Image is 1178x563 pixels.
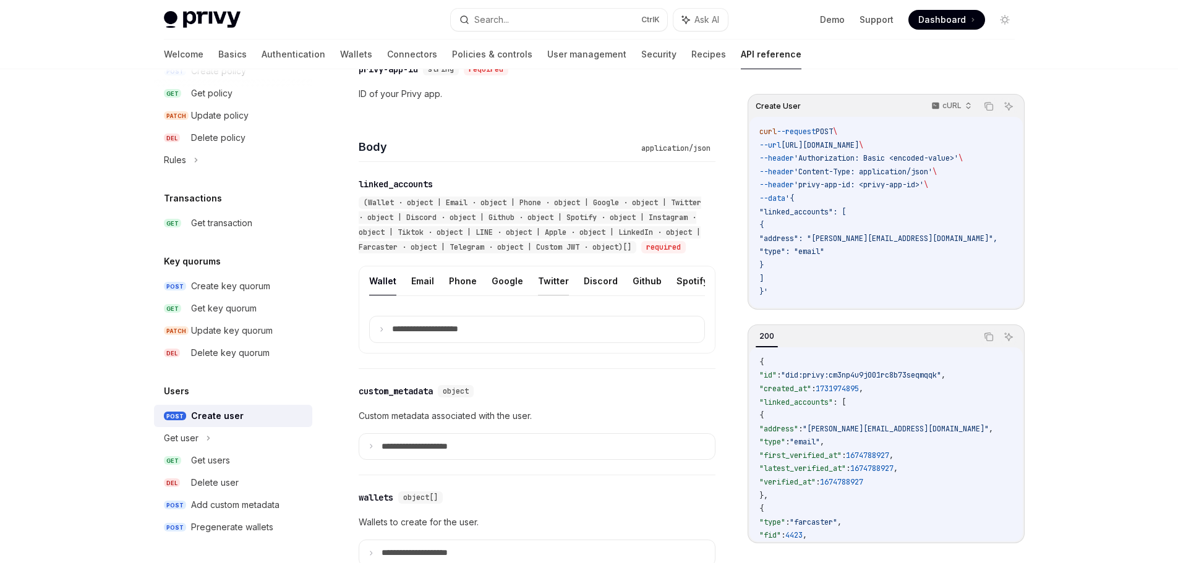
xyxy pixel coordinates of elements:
button: Phone [449,266,477,295]
button: Twitter [538,266,569,295]
div: Delete user [191,475,239,490]
span: 1674788927 [850,464,894,473]
span: POST [164,501,186,510]
div: Get transaction [191,216,252,231]
span: "linked_accounts": [ [759,207,846,217]
p: cURL [942,101,962,111]
span: DEL [164,133,180,143]
button: Wallet [369,266,396,295]
span: "first_verified_at" [759,451,842,460]
span: 1674788927 [820,477,863,487]
a: GETGet policy [154,82,312,104]
span: "type": "email" [759,247,824,256]
div: application/json [636,142,715,155]
div: Search... [474,12,509,27]
span: "farcaster" [790,517,837,527]
span: "verified_at" [759,477,816,487]
a: DELDelete policy [154,127,312,149]
span: , [837,517,842,527]
span: POST [164,282,186,291]
h5: Transactions [164,191,222,206]
button: Ask AI [1001,329,1017,345]
h5: Key quorums [164,254,221,269]
span: Ctrl K [641,15,660,25]
a: Connectors [387,40,437,69]
span: '{ [785,193,794,203]
p: ID of your Privy app. [359,87,715,101]
button: Spotify [676,266,708,295]
div: Create key quorum [191,279,270,294]
span: 'Content-Type: application/json' [794,167,933,177]
span: "address" [759,424,798,434]
span: : [ [833,397,846,407]
span: "latest_verified_at" [759,464,846,473]
span: , [941,370,945,380]
p: Wallets to create for the user. [359,515,715,530]
a: POSTCreate user [154,405,312,427]
span: : [777,370,781,380]
span: : [842,451,846,460]
span: 1731974895 [816,384,859,394]
span: string [428,64,454,74]
a: GETGet transaction [154,212,312,234]
span: "email" [790,437,820,447]
a: Basics [218,40,247,69]
span: --data [759,193,785,203]
button: Google [492,266,523,295]
div: custom_metadata [359,385,433,397]
span: Create User [756,101,801,111]
span: } [759,260,764,270]
div: required [464,63,508,75]
span: , [859,384,863,394]
span: PATCH [164,326,189,336]
span: \ [933,167,937,177]
span: (Wallet · object | Email · object | Phone · object | Google · object | Twitter · object | Discord... [359,198,701,252]
a: POSTAdd custom metadata [154,494,312,516]
span: }, [759,491,768,501]
button: Copy the contents from the code block [981,98,997,114]
div: Rules [164,153,186,167]
a: Authentication [262,40,325,69]
button: Ask AI [673,9,728,31]
h5: Users [164,384,189,399]
span: --header [759,167,794,177]
span: \ [859,140,863,150]
span: --header [759,153,794,163]
span: : [785,517,790,527]
button: Copy the contents from the code block [981,329,997,345]
span: [URL][DOMAIN_NAME] [781,140,859,150]
span: 4423 [785,530,803,540]
span: \ [924,180,928,190]
a: Welcome [164,40,203,69]
span: { [759,220,764,230]
span: POST [816,127,833,137]
a: POSTCreate key quorum [154,275,312,297]
span: "[PERSON_NAME][EMAIL_ADDRESS][DOMAIN_NAME]" [803,424,989,434]
div: Update policy [191,108,249,123]
a: Policies & controls [452,40,532,69]
button: Search...CtrlK [451,9,667,31]
span: 1674788927 [846,451,889,460]
span: , [894,464,898,473]
a: GETGet users [154,449,312,472]
span: : [781,530,785,540]
span: object [443,386,469,396]
a: DELDelete key quorum [154,342,312,364]
span: "linked_accounts" [759,397,833,407]
span: : [811,384,816,394]
span: : [816,477,820,487]
a: GETGet key quorum [154,297,312,320]
div: required [641,241,686,253]
a: DELDelete user [154,472,312,494]
span: 'privy-app-id: <privy-app-id>' [794,180,924,190]
a: Support [860,14,894,26]
span: "address": "[PERSON_NAME][EMAIL_ADDRESS][DOMAIN_NAME]", [759,234,997,243]
div: Get key quorum [191,301,257,316]
span: "id" [759,370,777,380]
a: Dashboard [908,10,985,30]
button: cURL [924,96,977,117]
span: ] [759,274,764,284]
a: PATCHUpdate key quorum [154,320,312,342]
span: : [798,424,803,434]
p: Custom metadata associated with the user. [359,408,715,423]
